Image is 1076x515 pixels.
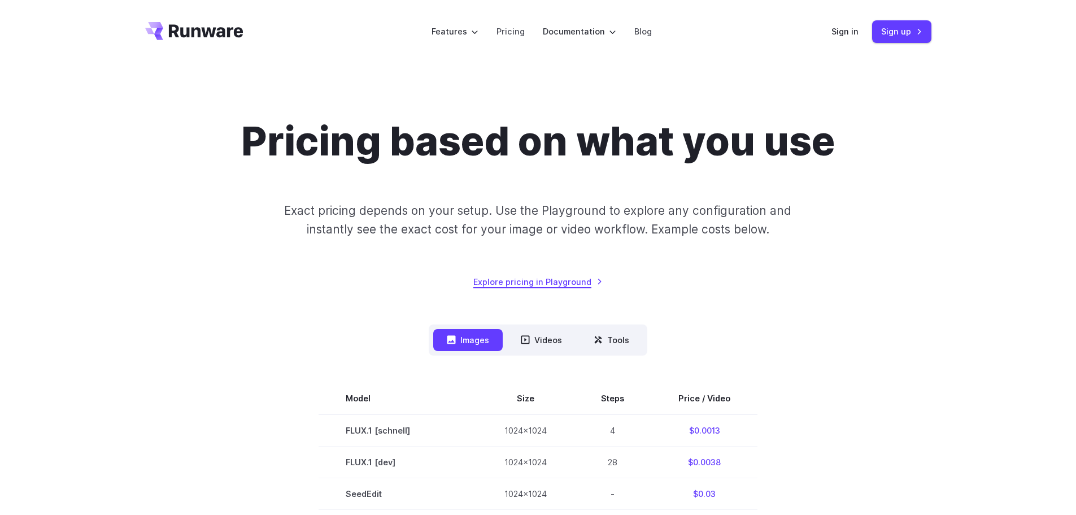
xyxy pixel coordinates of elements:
label: Features [432,25,478,38]
th: Size [477,383,574,414]
td: 4 [574,414,651,447]
a: Sign up [872,20,931,42]
td: 1024x1024 [477,478,574,509]
button: Tools [580,329,643,351]
td: 1024x1024 [477,414,574,447]
label: Documentation [543,25,616,38]
td: FLUX.1 [schnell] [319,414,477,447]
td: FLUX.1 [dev] [319,446,477,478]
td: 28 [574,446,651,478]
td: 1024x1024 [477,446,574,478]
h1: Pricing based on what you use [241,118,835,165]
a: Go to / [145,22,243,40]
button: Images [433,329,503,351]
td: - [574,478,651,509]
td: $0.0013 [651,414,757,447]
td: $0.03 [651,478,757,509]
td: SeedEdit [319,478,477,509]
a: Explore pricing in Playground [473,275,603,288]
td: $0.0038 [651,446,757,478]
th: Model [319,383,477,414]
a: Sign in [831,25,859,38]
a: Blog [634,25,652,38]
th: Price / Video [651,383,757,414]
th: Steps [574,383,651,414]
p: Exact pricing depends on your setup. Use the Playground to explore any configuration and instantl... [263,201,813,239]
a: Pricing [496,25,525,38]
button: Videos [507,329,576,351]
